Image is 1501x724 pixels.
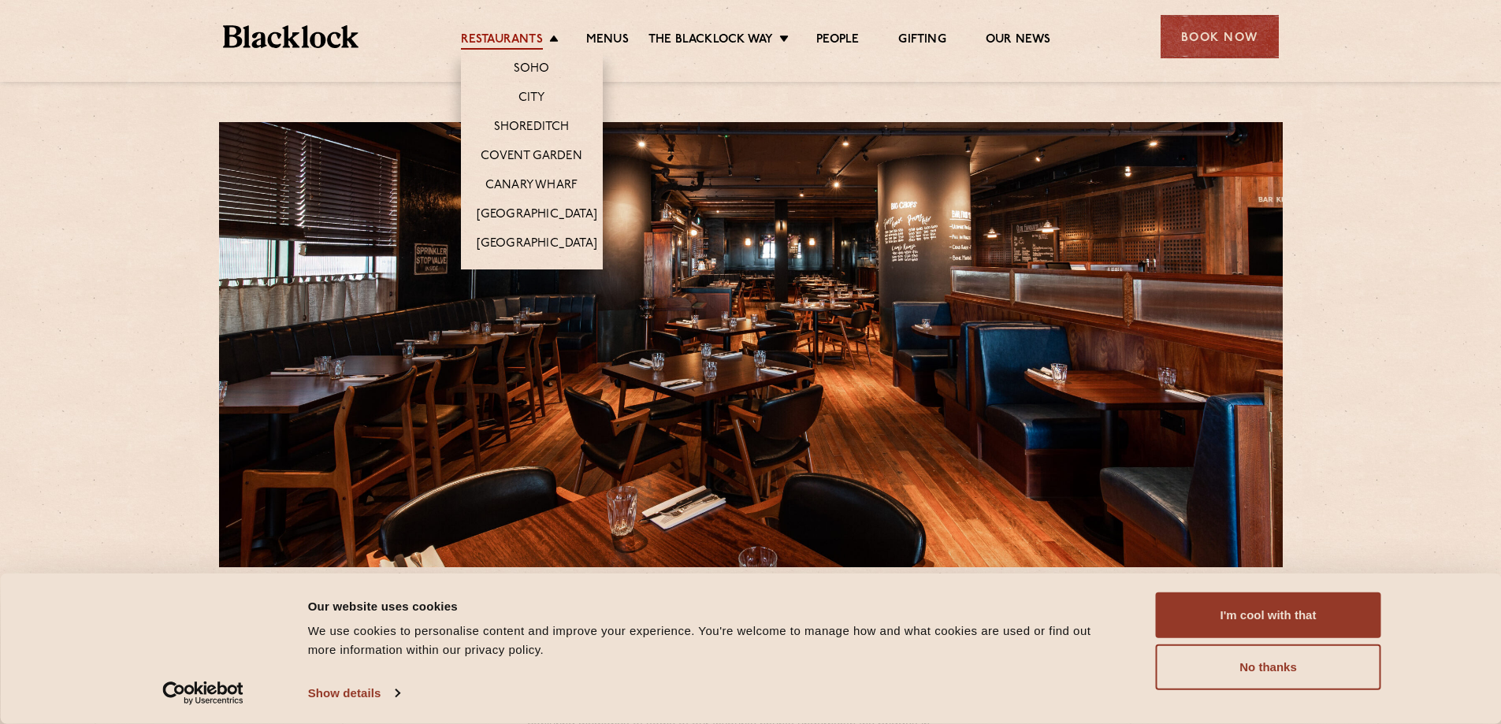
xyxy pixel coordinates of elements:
a: Usercentrics Cookiebot - opens in a new window [134,681,272,705]
button: I'm cool with that [1156,592,1381,638]
a: People [816,32,859,50]
img: BL_Textured_Logo-footer-cropped.svg [223,25,359,48]
a: Soho [514,61,550,79]
div: We use cookies to personalise content and improve your experience. You're welcome to manage how a... [308,622,1120,659]
a: Our News [986,32,1051,50]
a: City [518,91,545,108]
a: Show details [308,681,399,705]
div: Our website uses cookies [308,596,1120,615]
a: [GEOGRAPHIC_DATA] [477,207,597,225]
a: Covent Garden [481,149,582,166]
a: [GEOGRAPHIC_DATA] [477,236,597,254]
a: Canary Wharf [485,178,578,195]
a: Restaurants [461,32,543,50]
a: Menus [586,32,629,50]
a: Shoreditch [494,120,570,137]
button: No thanks [1156,644,1381,690]
a: Gifting [898,32,946,50]
a: The Blacklock Way [648,32,773,50]
div: Book Now [1161,15,1279,58]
